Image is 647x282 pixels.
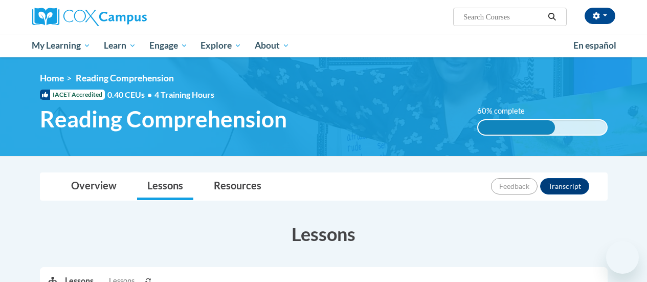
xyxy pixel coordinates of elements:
[61,173,127,200] a: Overview
[491,178,538,194] button: Feedback
[462,11,544,23] input: Search Courses
[154,90,214,99] span: 4 Training Hours
[540,178,589,194] button: Transcript
[149,39,188,52] span: Engage
[204,173,272,200] a: Resources
[200,39,241,52] span: Explore
[147,90,152,99] span: •
[26,34,98,57] a: My Learning
[97,34,143,57] a: Learn
[248,34,296,57] a: About
[567,35,623,56] a: En español
[104,39,136,52] span: Learn
[585,8,615,24] button: Account Settings
[40,90,105,100] span: IACET Accredited
[107,89,154,100] span: 0.40 CEUs
[606,241,639,274] iframe: Button to launch messaging window
[32,39,91,52] span: My Learning
[40,221,608,247] h3: Lessons
[194,34,248,57] a: Explore
[573,40,616,51] span: En español
[32,8,216,26] a: Cox Campus
[143,34,194,57] a: Engage
[255,39,289,52] span: About
[137,173,193,200] a: Lessons
[25,34,623,57] div: Main menu
[40,105,287,133] span: Reading Comprehension
[478,120,555,135] div: 60% complete
[477,105,536,117] label: 60% complete
[40,73,64,83] a: Home
[544,11,560,23] button: Search
[32,8,147,26] img: Cox Campus
[76,73,174,83] span: Reading Comprehension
